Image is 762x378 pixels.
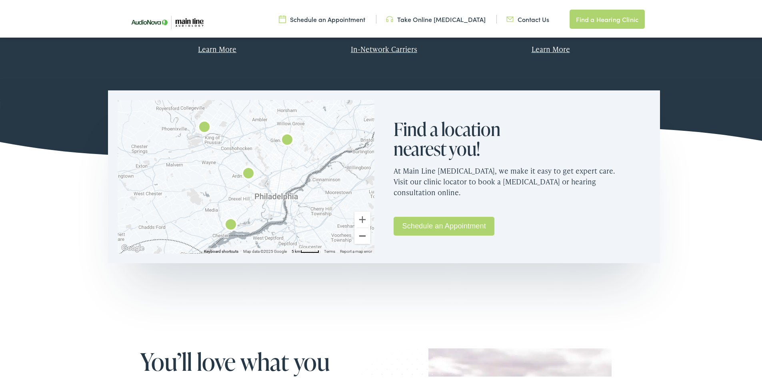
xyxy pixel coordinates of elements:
span: Map data ©2025 Google [243,248,287,252]
a: Learn More [198,42,236,52]
div: Main Line Audiology by AudioNova [221,214,240,234]
span: 5 km [292,248,300,252]
button: Zoom in [354,210,370,226]
a: Schedule an Appointment [279,13,365,22]
div: Main Line Audiology by AudioNova [195,117,214,136]
a: Report a map error [340,248,372,252]
div: Main Line Audiology by AudioNova [239,163,258,182]
span: You’ll [140,347,192,373]
button: Keyboard shortcuts [204,247,238,253]
img: utility icon [386,13,393,22]
span: love [197,347,236,373]
a: Open this area in Google Maps (opens a new window) [120,242,146,252]
a: Take Online [MEDICAL_DATA] [386,13,486,22]
button: Map Scale: 5 km per 43 pixels [289,246,322,252]
a: Learn More [532,42,570,52]
span: you [294,347,330,373]
div: AudioNova [278,130,297,149]
img: utility icon [279,13,286,22]
p: At Main Line [MEDICAL_DATA], we make it easy to get expert care. Visit our clinic locator to book... [394,157,650,202]
button: Zoom out [354,226,370,242]
img: utility icon [506,13,514,22]
a: Contact Us [506,13,549,22]
h2: Find a location nearest you! [394,118,522,157]
a: Schedule an Appointment [394,215,494,234]
span: what [240,347,289,373]
a: Find a Hearing Clinic [570,8,645,27]
a: In-Network Carriers [351,42,417,52]
a: Terms (opens in new tab) [324,248,335,252]
img: Google [120,242,146,252]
